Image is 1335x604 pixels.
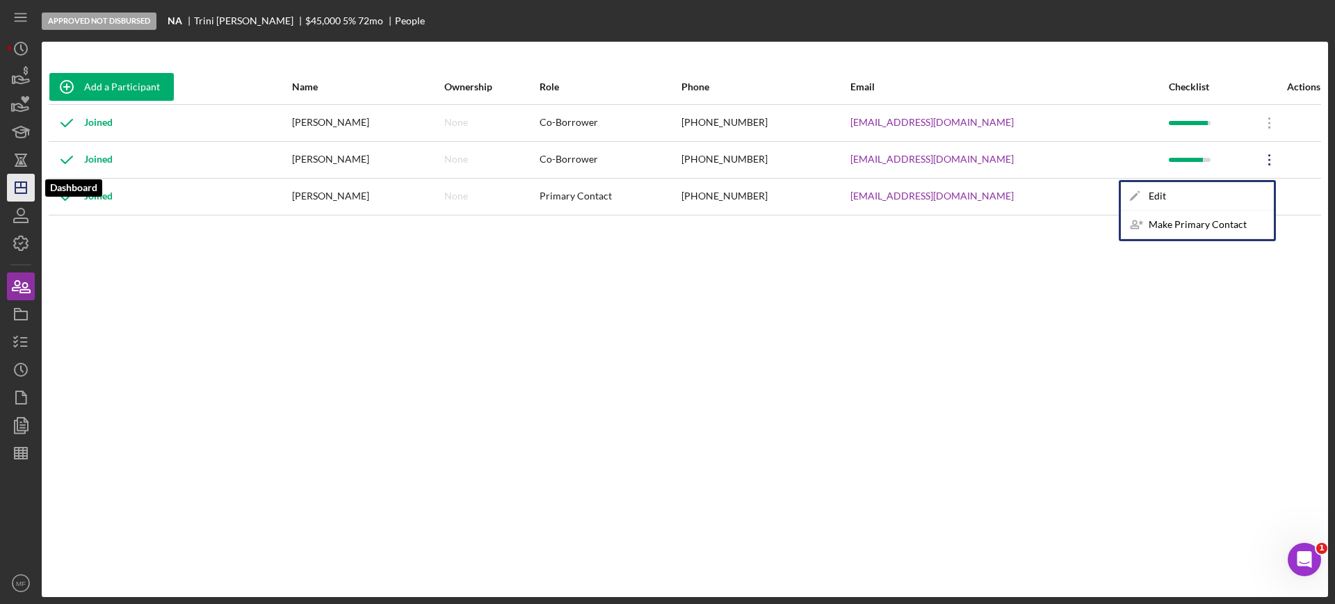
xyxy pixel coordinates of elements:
[292,142,442,177] div: [PERSON_NAME]
[444,190,468,202] div: None
[681,142,849,177] div: [PHONE_NUMBER]
[49,73,174,101] button: Add a Participant
[1316,543,1327,554] span: 1
[1121,182,1274,211] div: Edit
[42,13,156,30] div: Approved Not Disbursed
[540,142,681,177] div: Co-Borrower
[681,179,849,214] div: [PHONE_NUMBER]
[1169,81,1251,92] div: Checklist
[1288,543,1321,576] iframe: Intercom live chat
[1252,81,1320,92] div: Actions
[850,117,1014,128] a: [EMAIL_ADDRESS][DOMAIN_NAME]
[540,81,681,92] div: Role
[292,179,442,214] div: [PERSON_NAME]
[850,154,1014,165] a: [EMAIL_ADDRESS][DOMAIN_NAME]
[49,179,113,214] div: Joined
[358,15,383,26] div: 72 mo
[49,106,113,140] div: Joined
[540,179,681,214] div: Primary Contact
[194,15,305,26] div: Trini [PERSON_NAME]
[292,106,442,140] div: [PERSON_NAME]
[343,15,356,26] div: 5 %
[850,81,1167,92] div: Email
[681,106,849,140] div: [PHONE_NUMBER]
[49,142,113,177] div: Joined
[1121,211,1274,239] div: Make Primary Contact
[444,117,468,128] div: None
[168,15,182,26] b: NA
[305,15,341,26] div: $45,000
[540,106,681,140] div: Co-Borrower
[16,580,26,587] text: MF
[292,81,442,92] div: Name
[444,81,538,92] div: Ownership
[850,190,1014,202] a: [EMAIL_ADDRESS][DOMAIN_NAME]
[444,154,468,165] div: None
[681,81,849,92] div: Phone
[7,569,35,597] button: MF
[395,15,425,26] div: People
[84,73,160,101] div: Add a Participant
